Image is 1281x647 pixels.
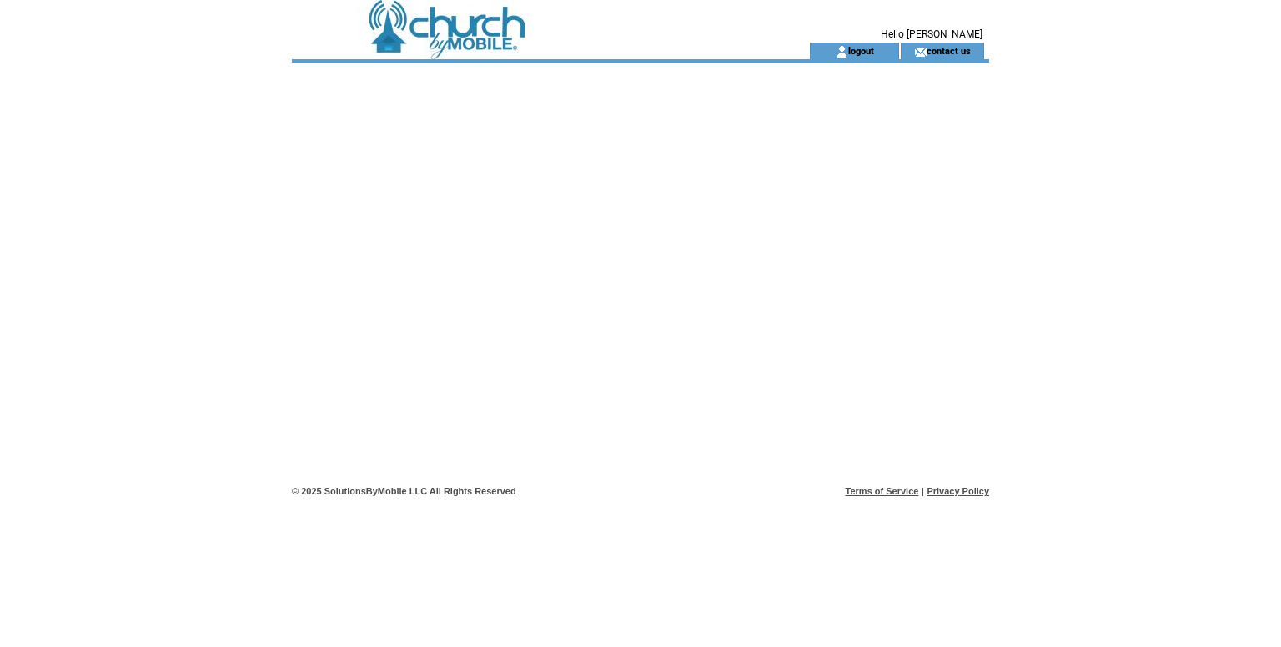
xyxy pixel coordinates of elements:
span: | [922,486,924,496]
a: Privacy Policy [927,486,989,496]
a: Terms of Service [846,486,919,496]
span: Hello [PERSON_NAME] [881,28,982,40]
a: contact us [927,45,971,56]
a: logout [848,45,874,56]
img: contact_us_icon.gif [914,45,927,58]
img: account_icon.gif [836,45,848,58]
span: © 2025 SolutionsByMobile LLC All Rights Reserved [292,486,516,496]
